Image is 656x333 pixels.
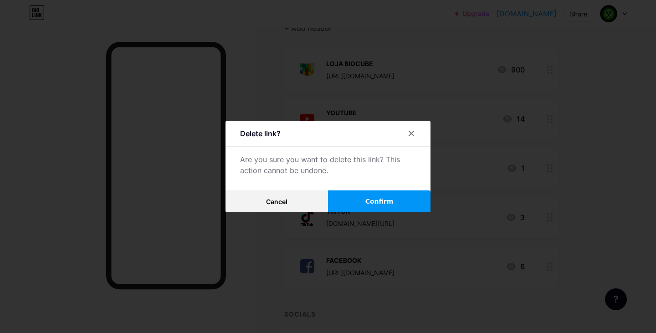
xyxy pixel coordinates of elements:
[328,190,430,212] button: Confirm
[240,128,281,139] div: Delete link?
[266,198,287,205] span: Cancel
[240,154,416,176] div: Are you sure you want to delete this link? This action cannot be undone.
[225,190,328,212] button: Cancel
[365,197,394,206] span: Confirm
